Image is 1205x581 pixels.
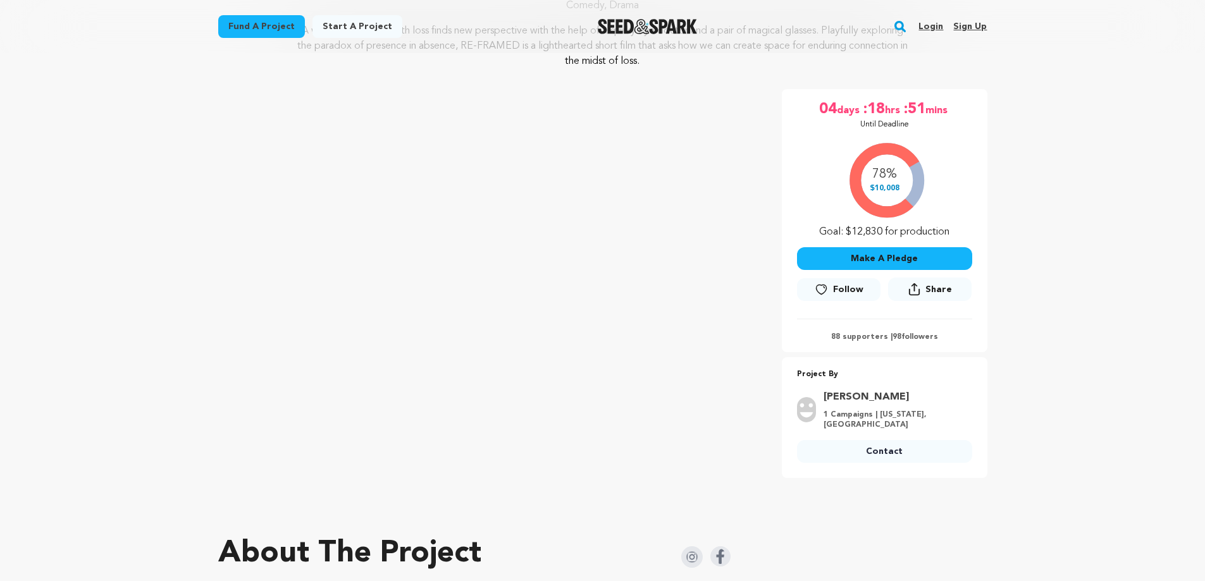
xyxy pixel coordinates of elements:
[885,99,903,119] span: hrs
[819,99,837,119] span: 04
[925,99,950,119] span: mins
[918,16,943,37] a: Login
[218,539,481,569] h1: About The Project
[797,440,972,463] a: Contact
[797,278,881,301] a: Follow
[888,278,972,306] span: Share
[797,247,972,270] button: Make A Pledge
[824,410,965,430] p: 1 Campaigns | [US_STATE], [GEOGRAPHIC_DATA]
[797,367,972,382] p: Project By
[598,19,697,34] img: Seed&Spark Logo Dark Mode
[903,99,925,119] span: :51
[681,546,703,568] img: Seed&Spark Instagram Icon
[860,119,909,130] p: Until Deadline
[824,389,965,405] a: Goto Tracey Greenwood profile
[710,546,731,566] img: Seed&Spark Facebook Icon
[312,15,402,38] a: Start a project
[837,99,862,119] span: days
[797,332,972,342] p: 88 supporters | followers
[953,16,987,37] a: Sign up
[598,19,697,34] a: Seed&Spark Homepage
[833,283,863,296] span: Follow
[925,283,952,296] span: Share
[218,15,305,38] a: Fund a project
[862,99,885,119] span: :18
[888,278,972,301] button: Share
[893,333,901,341] span: 98
[797,397,816,422] img: user.png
